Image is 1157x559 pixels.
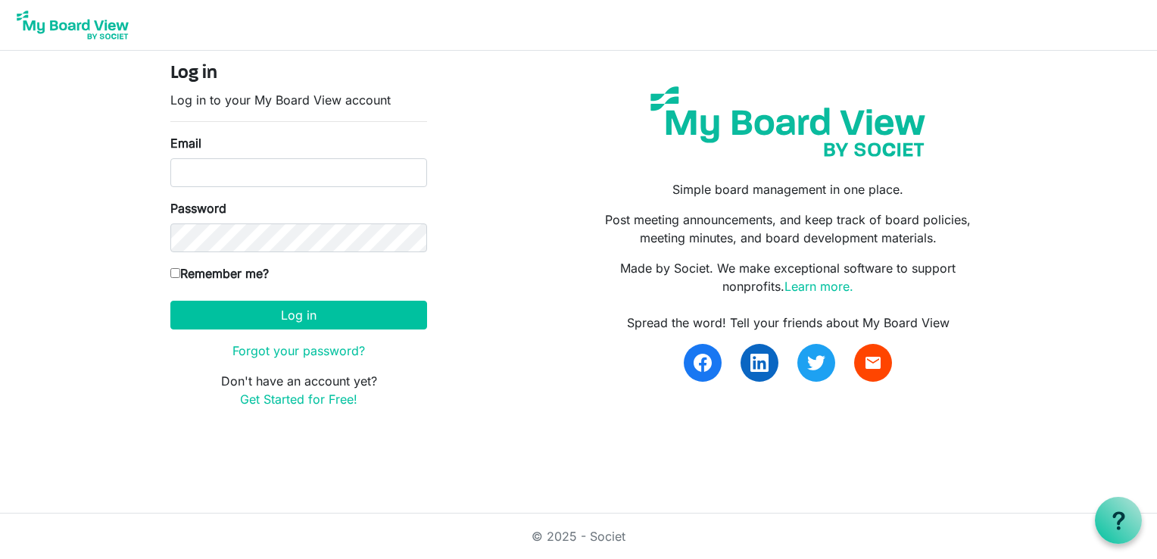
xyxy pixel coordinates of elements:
label: Email [170,134,201,152]
input: Remember me? [170,268,180,278]
img: my-board-view-societ.svg [639,75,937,168]
button: Log in [170,301,427,329]
p: Don't have an account yet? [170,372,427,408]
p: Made by Societ. We make exceptional software to support nonprofits. [590,259,987,295]
label: Password [170,199,226,217]
img: twitter.svg [807,354,825,372]
p: Log in to your My Board View account [170,91,427,109]
div: Spread the word! Tell your friends about My Board View [590,314,987,332]
a: © 2025 - Societ [532,529,625,544]
label: Remember me? [170,264,269,283]
span: email [864,354,882,372]
img: My Board View Logo [12,6,133,44]
a: Get Started for Free! [240,392,357,407]
h4: Log in [170,63,427,85]
p: Post meeting announcements, and keep track of board policies, meeting minutes, and board developm... [590,211,987,247]
img: linkedin.svg [750,354,769,372]
a: Forgot your password? [232,343,365,358]
a: Learn more. [784,279,853,294]
img: facebook.svg [694,354,712,372]
a: email [854,344,892,382]
p: Simple board management in one place. [590,180,987,198]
